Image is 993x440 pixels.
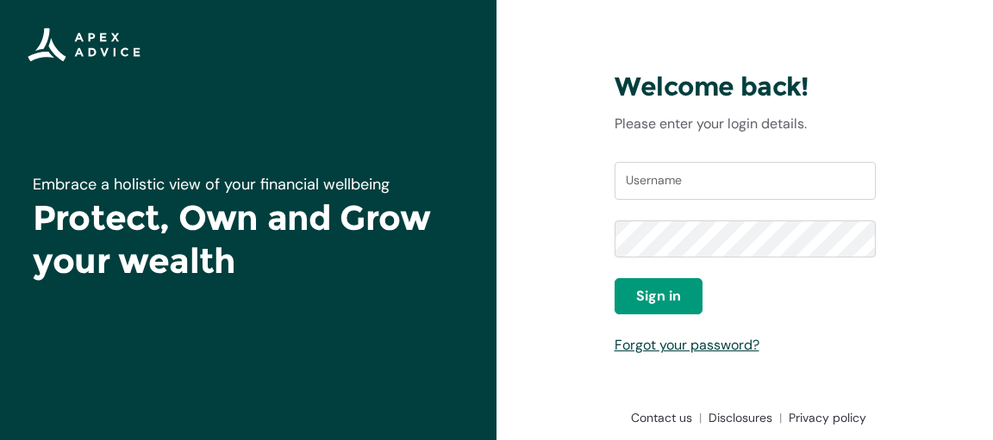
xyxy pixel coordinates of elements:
[615,114,876,134] p: Please enter your login details.
[33,174,390,195] span: Embrace a holistic view of your financial wellbeing
[624,409,702,426] a: Contact us
[33,196,464,282] h1: Protect, Own and Grow your wealth
[636,286,681,307] span: Sign in
[615,278,703,314] button: Sign in
[782,409,866,426] a: Privacy policy
[615,162,876,200] input: Username
[615,71,876,103] h3: Welcome back!
[702,409,782,426] a: Disclosures
[615,336,759,354] a: Forgot your password?
[28,28,141,62] img: Apex Advice Group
